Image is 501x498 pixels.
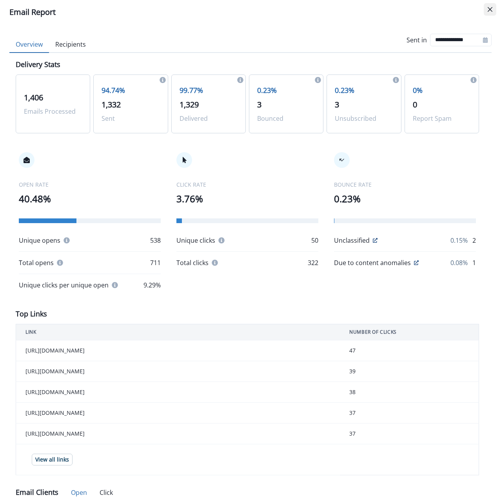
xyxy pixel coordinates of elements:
td: 38 [340,382,479,403]
p: Delivered [180,114,238,123]
p: Top Links [16,309,47,319]
p: Unique opens [19,236,60,245]
p: Report Spam [413,114,471,123]
td: [URL][DOMAIN_NAME] [16,361,340,382]
p: Bounced [257,114,315,123]
p: 0.15% [450,236,468,245]
p: 711 [150,258,161,267]
p: 9.29% [143,280,161,290]
td: [URL][DOMAIN_NAME] [16,403,340,423]
p: Total opens [19,258,54,267]
td: 37 [340,403,479,423]
p: 0.23% [334,192,476,206]
p: Unique clicks per unique open [19,280,109,290]
p: 0.23% [335,85,393,96]
p: 2 [472,236,476,245]
td: 47 [340,340,479,361]
td: 39 [340,361,479,382]
p: 1 [472,258,476,267]
span: 3 [335,99,339,110]
th: LINK [16,324,340,340]
button: Overview [9,36,49,53]
span: 1,329 [180,99,199,110]
p: Sent in [407,35,427,45]
p: Unsubscribed [335,114,393,123]
p: Unclassified [334,236,370,245]
p: 99.77% [180,85,238,96]
button: View all links [32,454,73,465]
p: 538 [150,236,161,245]
p: Due to content anomalies [334,258,411,267]
p: Sent [102,114,160,123]
div: Email Report [9,6,492,18]
p: CLICK RATE [176,180,318,189]
span: 3 [257,99,261,110]
p: Emails Processed [24,107,82,116]
p: Email Clients [16,487,58,498]
td: [URL][DOMAIN_NAME] [16,382,340,403]
td: [URL][DOMAIN_NAME] [16,340,340,361]
p: BOUNCE RATE [334,180,476,189]
button: Recipients [49,36,92,53]
td: 37 [340,423,479,444]
p: 0.08% [450,258,468,267]
span: 0 [413,99,417,110]
p: 0.23% [257,85,315,96]
td: [URL][DOMAIN_NAME] [16,423,340,444]
p: 0% [413,85,471,96]
p: Unique clicks [176,236,215,245]
p: Total clicks [176,258,209,267]
button: Close [484,3,496,16]
span: 1,332 [102,99,121,110]
p: OPEN RATE [19,180,161,189]
p: 322 [308,258,318,267]
p: View all links [35,456,69,463]
th: NUMBER OF CLICKS [340,324,479,340]
p: Delivery Stats [16,59,60,70]
p: 94.74% [102,85,160,96]
p: 3.76% [176,192,318,206]
p: 50 [311,236,318,245]
span: 1,406 [24,92,43,103]
p: 40.48% [19,192,161,206]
